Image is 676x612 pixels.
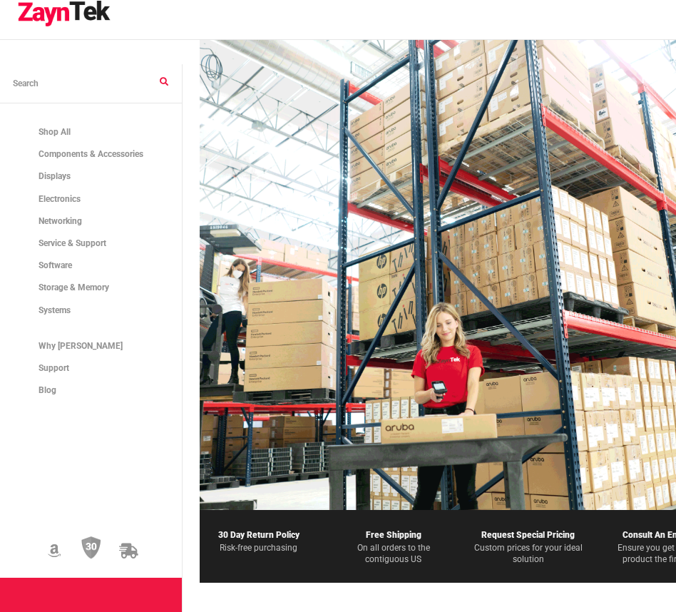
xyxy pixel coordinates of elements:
[13,188,169,210] a: Electronics
[39,171,71,181] span: Displays
[334,543,452,565] p: On all orders to the contiguous US
[39,363,69,373] span: Support
[13,255,169,277] a: Software
[39,194,81,204] span: Electronics
[17,1,111,26] img: logo
[200,527,317,543] p: 30 Day Return Policy
[39,385,56,395] span: Blog
[39,149,143,159] span: Components & Accessories
[469,527,587,543] p: Request Special Pricing
[469,543,587,565] p: Custom prices for your ideal solution
[39,305,71,315] span: Systems
[13,379,169,402] a: Blog
[39,238,106,248] span: Service & Support
[39,260,72,270] span: Software
[13,165,169,188] a: Displays
[39,216,82,226] span: Networking
[13,335,169,357] a: Why [PERSON_NAME]
[200,543,317,554] p: Risk-free purchasing
[13,210,169,233] a: Networking
[13,143,169,165] a: Components & Accessories
[13,300,169,322] a: Systems
[39,341,123,351] span: Why [PERSON_NAME]
[334,527,452,543] p: Free Shipping
[39,127,71,137] span: Shop All
[13,121,169,143] a: Shop All
[13,233,169,255] a: Service & Support
[39,282,109,292] span: Storage & Memory
[13,277,169,299] a: Storage & Memory
[81,536,101,560] img: 30 Day Return Policy
[13,357,169,379] a: Support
